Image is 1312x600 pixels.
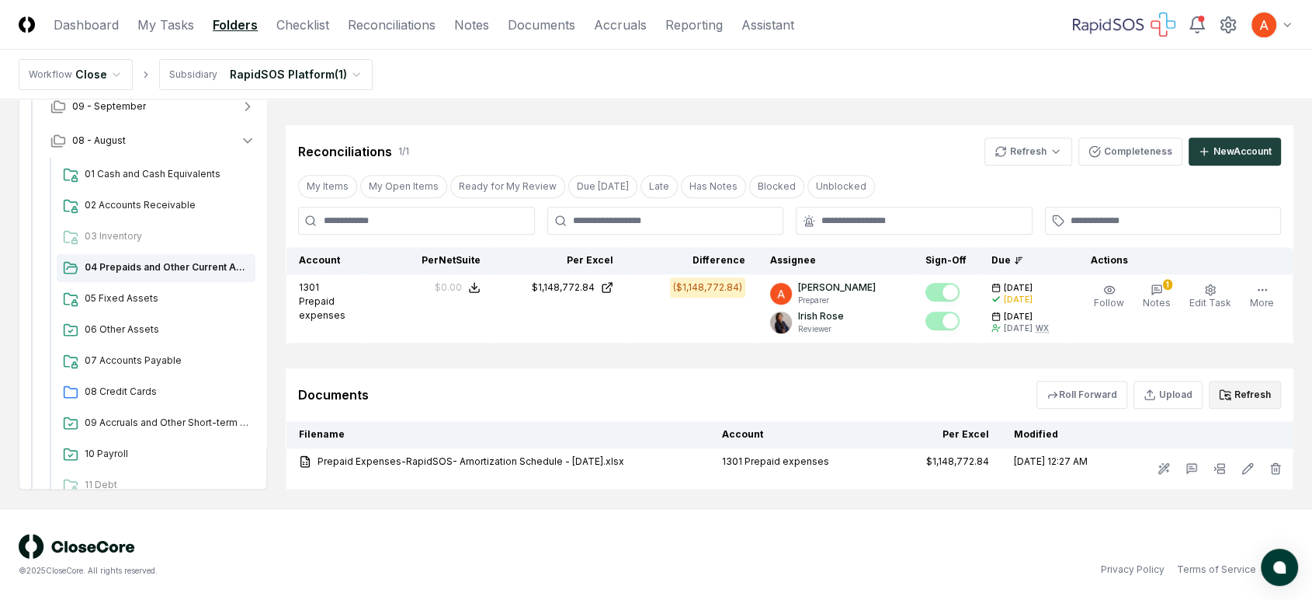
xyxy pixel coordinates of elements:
[38,89,268,124] button: 09 - September
[57,316,255,344] a: 06 Other Assets
[1163,279,1172,290] div: 1
[508,16,575,34] a: Documents
[299,455,697,469] a: Prepaid Expenses-RapidSOS- Amortization Schedule - [DATE].xlsx
[360,175,447,198] button: My Open Items
[85,291,249,305] span: 05 Fixed Assets
[1143,297,1171,309] span: Notes
[299,253,352,267] div: Account
[1213,145,1272,159] div: New Account
[984,138,1072,166] button: Refresh
[85,478,249,492] span: 11 Debt
[57,472,255,500] a: 11 Debt
[741,16,794,34] a: Assistant
[19,565,656,577] div: © 2025 CloseCore. All rights reserved.
[862,421,1001,448] th: Per Excel
[276,16,329,34] a: Checklist
[798,281,876,295] p: [PERSON_NAME]
[1078,253,1281,267] div: Actions
[213,16,258,34] a: Folders
[722,455,849,469] div: 1301 Prepaid expenses
[298,175,357,198] button: My Items
[137,16,194,34] a: My Tasks
[1078,138,1182,166] button: Completeness
[57,347,255,375] a: 07 Accounts Payable
[85,385,249,399] span: 08 Credit Cards
[38,124,268,158] button: 08 - August
[57,254,255,282] a: 04 Prepaids and Other Current Assets
[673,281,742,295] div: ($1,148,772.84)
[169,68,217,82] div: Subsidiary
[1261,549,1298,586] button: atlas-launcher
[1177,563,1256,577] a: Terms of Service
[85,323,249,337] span: 06 Other Assets
[1004,323,1033,334] div: [DATE]
[435,281,462,295] div: $0.00
[626,247,758,274] th: Difference
[1189,138,1281,166] button: NewAccount
[913,247,979,274] th: Sign-Off
[532,281,595,295] div: $1,148,772.84
[298,142,392,161] div: Reconciliations
[1247,281,1277,313] button: More
[1004,282,1033,294] span: [DATE]
[19,16,35,33] img: Logo
[1036,323,1049,334] div: WX
[1133,381,1203,409] button: Upload
[505,281,613,295] a: $1,148,772.84
[568,175,637,198] button: Due Today
[72,99,146,113] span: 09 - September
[57,441,255,469] a: 10 Payroll
[348,16,436,34] a: Reconciliations
[19,534,135,559] img: logo
[85,416,249,430] span: 09 Accruals and Other Short-term Liabilities
[770,283,792,305] img: ACg8ocK3mdmu6YYpaRl40uhUUGu9oxSxFSb1vbjsnEih2JuwAH1PGA=s96-c
[1036,381,1127,409] button: Roll Forward
[435,281,481,295] button: $0.00
[85,229,249,243] span: 03 Inventory
[1140,281,1174,313] button: 1Notes
[85,260,249,274] span: 04 Prepaids and Other Current Assets
[450,175,565,198] button: Ready for My Review
[770,312,792,333] img: b2616ee4-ceaa-4c72-88cb-7f9795dc339f.png
[57,378,255,406] a: 08 Credit Cards
[85,447,249,461] span: 10 Payroll
[749,175,804,198] button: Blocked
[298,385,369,404] div: Documents
[398,145,409,159] div: 1 / 1
[57,285,255,313] a: 05 Fixed Assets
[19,59,373,90] nav: breadcrumb
[925,283,960,302] button: Mark complete
[991,253,1053,267] div: Due
[710,421,861,448] th: Account
[29,68,72,82] div: Workflow
[758,247,913,274] th: Assignee
[807,175,875,198] button: Unblocked
[454,16,489,34] a: Notes
[1209,381,1281,409] button: Refresh
[72,134,126,148] span: 08 - August
[85,198,249,212] span: 02 Accounts Receivable
[286,421,710,448] th: Filename
[1091,281,1127,313] button: Follow
[798,309,844,323] p: Irish Rose
[57,161,255,189] a: 01 Cash and Cash Equivalents
[1004,311,1033,323] span: [DATE]
[57,223,255,251] a: 03 Inventory
[85,167,249,181] span: 01 Cash and Cash Equivalents
[85,354,249,368] span: 07 Accounts Payable
[299,295,345,321] span: Prepaid expenses
[798,323,844,335] p: Reviewer
[1001,421,1115,448] th: Modified
[57,192,255,220] a: 02 Accounts Receivable
[798,295,876,306] p: Preparer
[594,16,647,34] a: Accruals
[925,312,960,330] button: Mark complete
[1001,448,1115,490] td: [DATE] 12:27 AM
[640,175,678,198] button: Late
[665,16,723,34] a: Reporting
[1094,297,1124,309] span: Follow
[299,281,319,293] span: 1301
[1251,12,1276,37] img: ACg8ocK3mdmu6YYpaRl40uhUUGu9oxSxFSb1vbjsnEih2JuwAH1PGA=s96-c
[1073,12,1175,37] img: RapidSOS logo
[365,247,493,274] th: Per NetSuite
